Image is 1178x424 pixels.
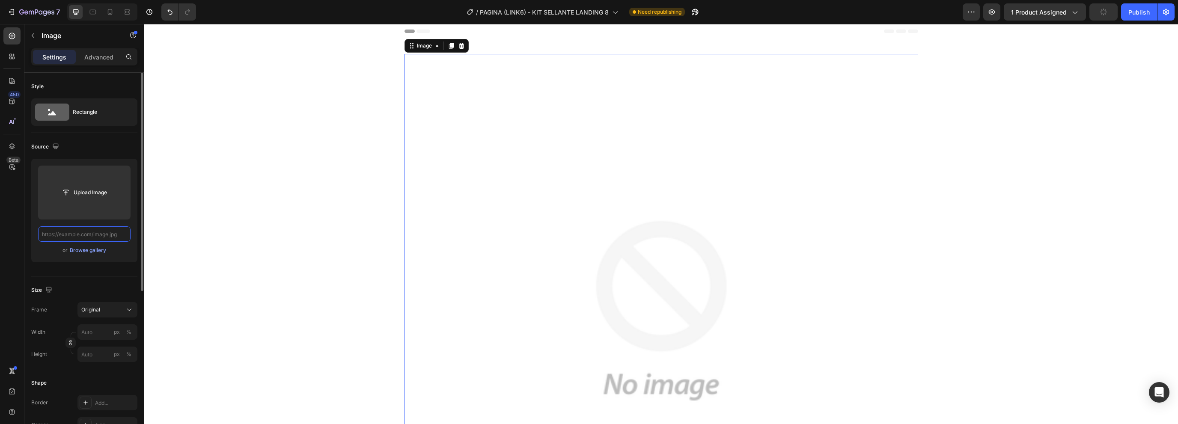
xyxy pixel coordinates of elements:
div: Beta [6,157,21,163]
button: 7 [3,3,64,21]
div: Rectangle [73,102,125,122]
div: % [126,350,131,358]
div: Undo/Redo [161,3,196,21]
div: Open Intercom Messenger [1149,382,1169,403]
button: px [124,327,134,337]
input: px% [77,324,137,340]
span: Need republishing [638,8,681,16]
span: PAGINA (LINK6) - KIT SELLANTE LANDING 8 [480,8,609,17]
div: Browse gallery [70,246,106,254]
button: 1 product assigned [1004,3,1086,21]
span: 1 product assigned [1011,8,1067,17]
button: Upload Image [54,185,114,200]
p: Settings [42,53,66,62]
button: % [112,327,122,337]
div: Source [31,141,61,153]
p: Image [42,30,114,41]
iframe: Design area [144,24,1178,424]
span: or [62,245,68,255]
input: px% [77,347,137,362]
button: % [112,349,122,359]
button: Original [77,302,137,317]
input: https://example.com/image.jpg [38,226,131,242]
div: Publish [1128,8,1150,17]
button: Publish [1121,3,1157,21]
p: Advanced [84,53,113,62]
label: Width [31,328,45,336]
div: px [114,328,120,336]
button: px [124,349,134,359]
label: Frame [31,306,47,314]
div: Shape [31,379,47,387]
div: Image [271,18,289,26]
p: 7 [56,7,60,17]
button: Browse gallery [69,246,107,255]
div: px [114,350,120,358]
div: 450 [8,91,21,98]
div: Style [31,83,44,90]
span: Original [81,306,100,314]
div: Add... [95,399,135,407]
div: Border [31,399,48,406]
div: Size [31,285,54,296]
div: % [126,328,131,336]
label: Height [31,350,47,358]
span: / [476,8,478,17]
